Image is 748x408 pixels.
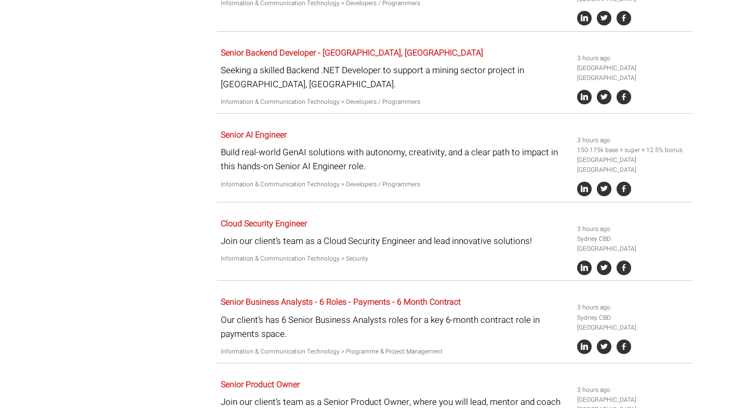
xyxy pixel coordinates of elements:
li: Sydney CBD [GEOGRAPHIC_DATA] [577,313,688,333]
li: 3 hours ago [577,224,688,234]
p: Information & Communication Technology > Security [221,254,569,264]
p: Build real-world GenAI solutions with autonomy, creativity, and a clear path to impact in this ha... [221,145,569,173]
li: 150-175k base + super + 12.5% bonus [577,145,688,155]
a: Senior Backend Developer - [GEOGRAPHIC_DATA], [GEOGRAPHIC_DATA] [221,47,483,59]
a: Cloud Security Engineer [221,217,307,230]
li: [GEOGRAPHIC_DATA] [GEOGRAPHIC_DATA] [577,155,688,175]
p: Information & Communication Technology > Developers / Programmers [221,180,569,189]
li: 3 hours ago [577,303,688,312]
a: Senior Business Analysts - 6 Roles - Payments - 6 Month Contract [221,296,461,308]
p: Information & Communication Technology > Programme & Project Management [221,347,569,357]
a: Senior AI Engineer [221,129,287,141]
p: Join our client’s team as a Cloud Security Engineer and lead innovative solutions! [221,234,569,248]
p: Seeking a skilled Backend .NET Developer to support a mining sector project in [GEOGRAPHIC_DATA],... [221,63,569,91]
p: Information & Communication Technology > Developers / Programmers [221,97,569,107]
li: [GEOGRAPHIC_DATA] [GEOGRAPHIC_DATA] [577,63,688,83]
p: Our client’s has 6 Senior Business Analysts roles for a key 6-month contract role in payments space. [221,313,569,341]
li: 3 hours ago [577,135,688,145]
li: 3 hours ago [577,385,688,395]
li: 3 hours ago [577,53,688,63]
a: Senior Product Owner [221,378,300,391]
li: Sydney CBD [GEOGRAPHIC_DATA] [577,234,688,254]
